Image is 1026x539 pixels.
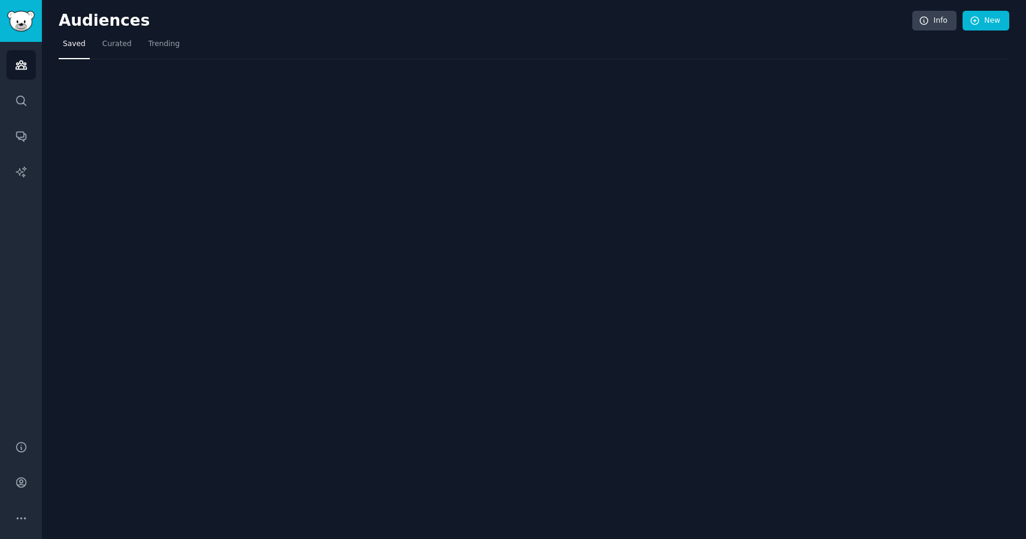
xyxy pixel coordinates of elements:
img: GummySearch logo [7,11,35,32]
a: Saved [59,35,90,59]
a: Curated [98,35,136,59]
span: Trending [148,39,180,50]
span: Saved [63,39,86,50]
a: Trending [144,35,184,59]
span: Curated [102,39,132,50]
h2: Audiences [59,11,912,31]
a: Info [912,11,957,31]
a: New [963,11,1009,31]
